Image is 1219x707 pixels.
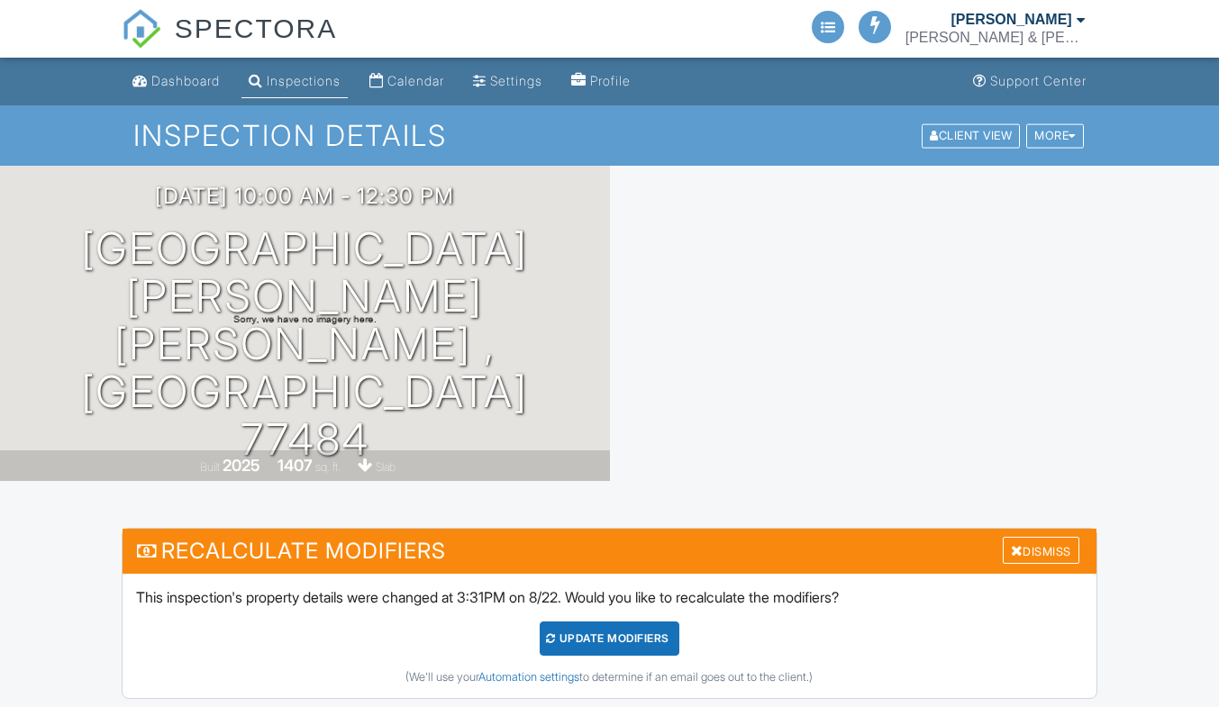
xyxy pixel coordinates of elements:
[125,65,227,98] a: Dashboard
[175,9,338,47] span: SPECTORA
[905,29,1086,47] div: Bryan & Bryan Inspections
[922,123,1020,148] div: Client View
[223,456,260,475] div: 2025
[490,73,542,88] div: Settings
[29,225,581,463] h1: [GEOGRAPHIC_DATA][PERSON_NAME] [PERSON_NAME] , [GEOGRAPHIC_DATA] 77484
[1026,123,1084,148] div: More
[590,73,631,88] div: Profile
[123,529,1096,573] h3: Recalculate Modifiers
[564,65,638,98] a: Profile
[241,65,348,98] a: Inspections
[478,670,579,684] a: Automation settings
[540,621,679,656] div: UPDATE Modifiers
[990,73,1087,88] div: Support Center
[155,184,454,208] h3: [DATE] 10:00 am - 12:30 pm
[362,65,451,98] a: Calendar
[920,128,1024,141] a: Client View
[133,120,1086,151] h1: Inspection Details
[123,574,1096,698] div: This inspection's property details were changed at 3:31PM on 8/22. Would you like to recalculate ...
[951,11,1071,29] div: [PERSON_NAME]
[1003,537,1079,565] div: Dismiss
[966,65,1094,98] a: Support Center
[267,73,341,88] div: Inspections
[122,9,161,49] img: The Best Home Inspection Software - Spectora
[277,456,313,475] div: 1407
[315,460,341,474] span: sq. ft.
[200,460,220,474] span: Built
[136,670,1082,684] div: (We'll use your to determine if an email goes out to the client.)
[466,65,550,98] a: Settings
[122,27,337,60] a: SPECTORA
[387,73,444,88] div: Calendar
[376,460,396,474] span: slab
[151,73,220,88] div: Dashboard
